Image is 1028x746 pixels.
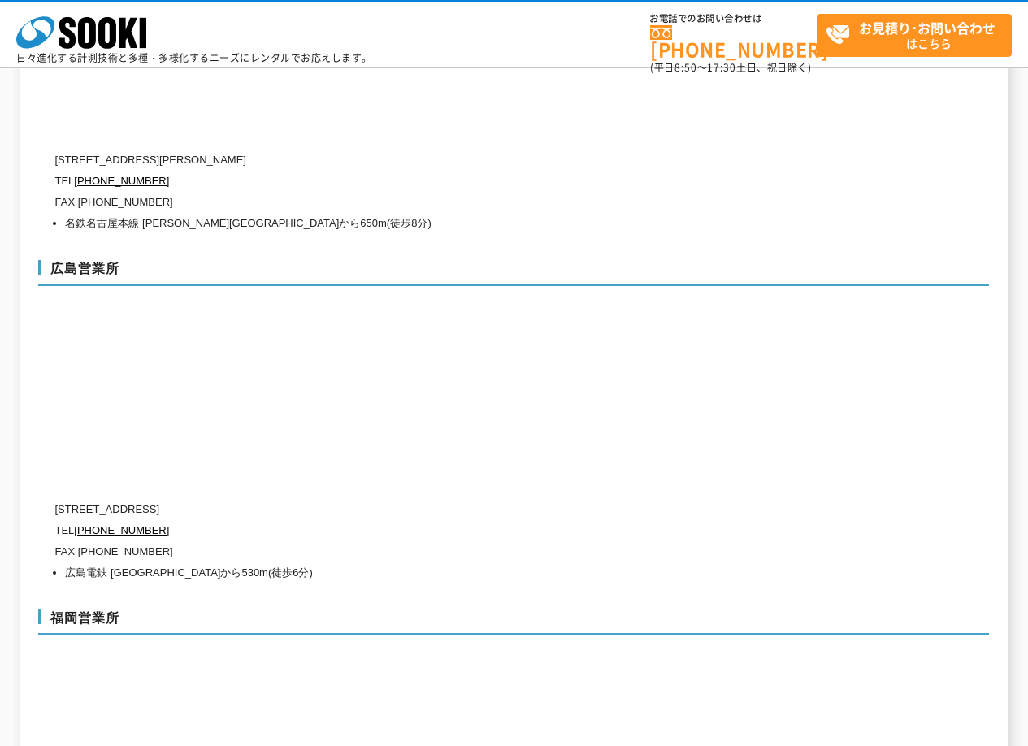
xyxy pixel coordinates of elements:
[54,171,835,192] p: TEL
[54,499,835,520] p: [STREET_ADDRESS]
[826,15,1011,55] span: はこちら
[650,60,811,75] span: (平日 ～ 土日、祝日除く)
[54,520,835,541] p: TEL
[674,60,697,75] span: 8:50
[54,150,835,171] p: [STREET_ADDRESS][PERSON_NAME]
[817,14,1012,57] a: お見積り･お問い合わせはこちら
[38,260,989,286] h3: 広島営業所
[74,175,169,187] a: [PHONE_NUMBER]
[65,213,835,234] li: 名鉄名古屋本線 [PERSON_NAME][GEOGRAPHIC_DATA]から650m(徒歩8分)
[74,524,169,536] a: [PHONE_NUMBER]
[65,562,835,583] li: 広島電鉄 [GEOGRAPHIC_DATA]から530m(徒歩6分)
[650,14,817,24] span: お電話でのお問い合わせは
[859,18,995,37] strong: お見積り･お問い合わせ
[54,541,835,562] p: FAX [PHONE_NUMBER]
[650,25,817,59] a: [PHONE_NUMBER]
[707,60,736,75] span: 17:30
[54,192,835,213] p: FAX [PHONE_NUMBER]
[16,53,372,63] p: 日々進化する計測技術と多種・多様化するニーズにレンタルでお応えします。
[38,609,989,635] h3: 福岡営業所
